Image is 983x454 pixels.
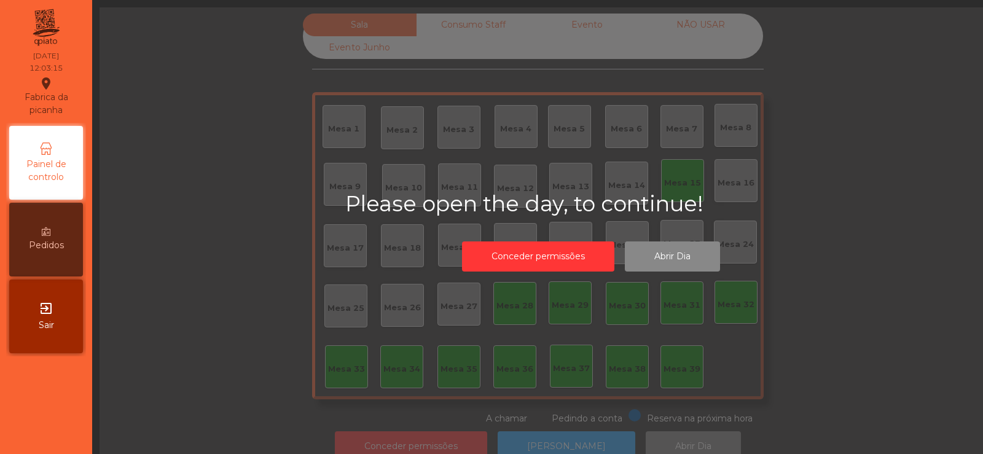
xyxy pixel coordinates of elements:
[10,76,82,117] div: Fabrica da picanha
[345,191,837,217] h2: Please open the day, to continue!
[39,76,53,91] i: location_on
[31,6,61,49] img: qpiato
[625,241,720,272] button: Abrir Dia
[39,319,54,332] span: Sair
[29,63,63,74] div: 12:03:15
[33,50,59,61] div: [DATE]
[12,158,80,184] span: Painel de controlo
[39,301,53,316] i: exit_to_app
[29,239,64,252] span: Pedidos
[462,241,614,272] button: Conceder permissões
